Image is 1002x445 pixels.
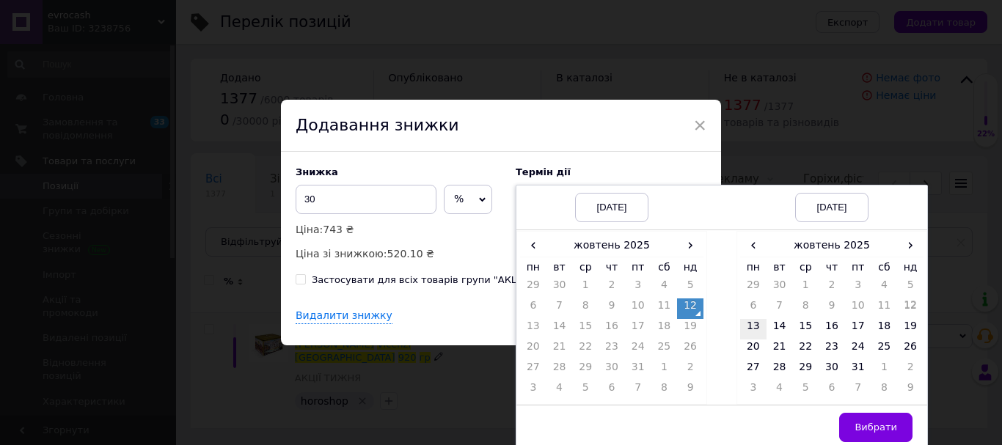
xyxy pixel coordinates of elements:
span: Додавання знижки [296,116,459,134]
td: 10 [625,298,651,319]
td: 3 [625,278,651,298]
th: жовтень 2025 [546,235,678,257]
td: 2 [897,360,924,380]
td: 1 [572,278,599,298]
th: сб [651,257,678,278]
td: 16 [819,319,845,339]
th: пн [740,257,767,278]
span: › [677,235,703,256]
td: 13 [520,319,546,339]
div: [DATE] [575,193,648,222]
td: 28 [546,360,573,380]
td: 7 [845,380,871,401]
div: [DATE] [795,193,868,222]
p: Ціна зі знижкою: [296,246,501,262]
td: 12 [677,298,703,319]
td: 9 [819,298,845,319]
td: 29 [792,360,819,380]
td: 18 [651,319,678,339]
td: 24 [625,339,651,360]
td: 12 [897,298,924,319]
th: нд [677,257,703,278]
td: 20 [740,339,767,360]
td: 19 [897,319,924,339]
th: пн [520,257,546,278]
td: 17 [625,319,651,339]
td: 23 [819,339,845,360]
td: 5 [792,380,819,401]
span: 520.10 ₴ [387,248,434,260]
td: 30 [599,360,625,380]
td: 24 [845,339,871,360]
td: 7 [767,298,793,319]
td: 3 [740,380,767,401]
td: 8 [871,380,898,401]
div: Видалити знижку [296,309,392,324]
td: 22 [792,339,819,360]
span: % [454,193,464,205]
label: Термін дії [516,166,706,177]
td: 7 [546,298,573,319]
input: 0 [296,185,436,214]
th: пт [625,257,651,278]
td: 27 [740,360,767,380]
td: 6 [819,380,845,401]
th: чт [599,257,625,278]
td: 31 [845,360,871,380]
td: 5 [572,380,599,401]
td: 8 [651,380,678,401]
th: ср [792,257,819,278]
td: 5 [897,278,924,298]
td: 26 [897,339,924,360]
td: 30 [767,278,793,298]
td: 4 [546,380,573,401]
th: жовтень 2025 [767,235,898,257]
td: 7 [625,380,651,401]
td: 31 [625,360,651,380]
p: Ціна: [296,221,501,238]
td: 6 [520,298,546,319]
th: пт [845,257,871,278]
td: 11 [651,298,678,319]
td: 9 [897,380,924,401]
span: ‹ [520,235,546,256]
td: 29 [520,278,546,298]
td: 29 [572,360,599,380]
td: 21 [767,339,793,360]
td: 3 [845,278,871,298]
td: 1 [792,278,819,298]
th: ср [572,257,599,278]
td: 14 [546,319,573,339]
td: 19 [677,319,703,339]
span: › [897,235,924,256]
td: 15 [572,319,599,339]
td: 15 [792,319,819,339]
td: 25 [651,339,678,360]
td: 3 [520,380,546,401]
td: 5 [677,278,703,298]
td: 9 [599,298,625,319]
td: 9 [677,380,703,401]
td: 6 [599,380,625,401]
td: 2 [677,360,703,380]
td: 14 [767,319,793,339]
td: 4 [651,278,678,298]
span: 743 ₴ [323,224,354,235]
td: 30 [819,360,845,380]
th: вт [546,257,573,278]
td: 4 [767,380,793,401]
td: 2 [599,278,625,298]
td: 6 [740,298,767,319]
span: × [693,113,706,138]
th: сб [871,257,898,278]
div: Застосувати для всіх товарів групи "АКЦІЇ ТИЖНЯ" [312,273,568,287]
td: 8 [572,298,599,319]
td: 11 [871,298,898,319]
td: 17 [845,319,871,339]
button: Вибрати [839,413,913,442]
td: 18 [871,319,898,339]
td: 16 [599,319,625,339]
td: 4 [871,278,898,298]
td: 8 [792,298,819,319]
td: 25 [871,339,898,360]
